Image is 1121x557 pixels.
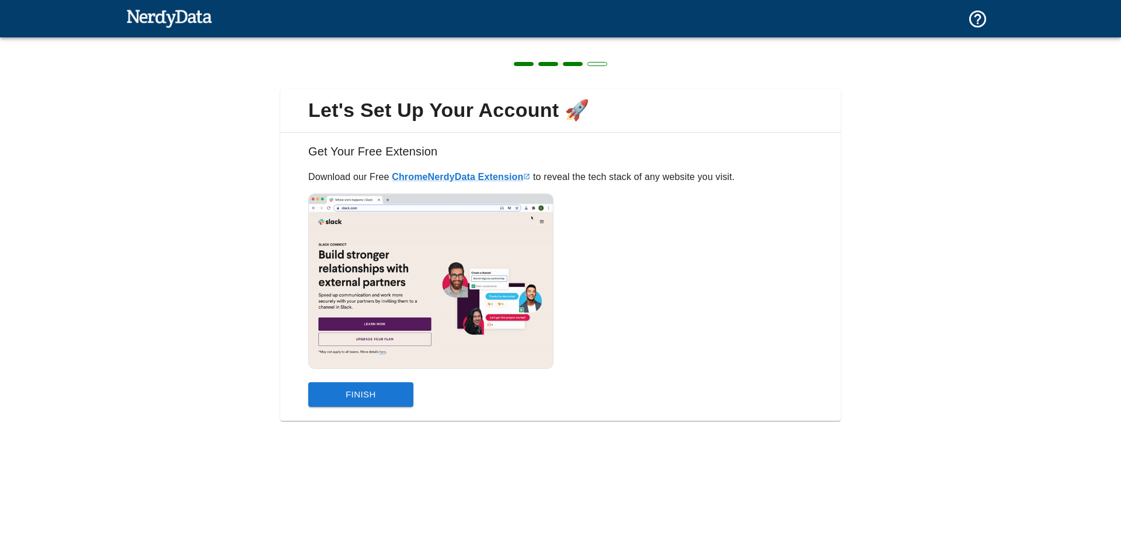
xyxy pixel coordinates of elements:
[290,98,831,123] span: Let's Set Up Your Account 🚀
[308,170,813,184] p: Download our Free to reveal the tech stack of any website you visit.
[1063,474,1107,518] iframe: Drift Widget Chat Controller
[308,382,413,407] button: Finish
[960,2,995,36] button: Support and Documentation
[392,172,530,182] a: ChromeNerdyData Extension
[126,6,212,30] img: NerdyData.com
[290,142,831,170] h6: Get Your Free Extension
